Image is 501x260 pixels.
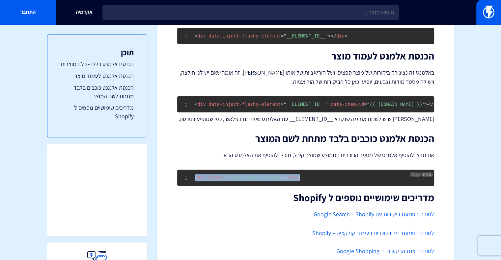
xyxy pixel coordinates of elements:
p: [PERSON_NAME] שיש לשנות את מה שנקרא __ELEMENT_ID__ עם האלמנט שיצרתם בפלאשי, כפי שמופיע בסרטון. [177,115,434,123]
h2: מדריכים שימושיים נוספים ל Shopify [177,192,434,203]
span: " [325,102,328,107]
p: באלמנט זה נציג רק ביקורות של מוצר ספציפי ושל הוריאציות של אותו [PERSON_NAME]. זה אומר שאם יש לנו ... [177,68,434,86]
a: לטובת הטמעת ביקורות עם Google Search – Shopify [314,210,434,218]
span: < [195,33,197,38]
span: " [278,175,281,180]
span: div [195,175,206,180]
span: div [195,102,206,107]
span: " [325,33,328,38]
span: > [281,175,283,180]
span: " [284,33,286,38]
span: < [195,175,197,180]
p: אם תרצו להוסיף אלמנט של מספר הכוכבים הממוצע שמוצר קיבל, תוכלו להוסיף את האלמנט הבא: [177,151,434,160]
span: > [345,33,347,38]
span: > [328,33,331,38]
span: data-item-id [331,102,364,107]
span: " [225,175,228,180]
a: לטובת הטמעת דירוג כוכבים בעמודי קולקציה – Shopify [312,229,434,237]
button: Copy [410,172,421,177]
h3: תוכן [61,48,134,57]
span: div [331,33,345,38]
span: = [281,102,283,107]
span: __ELEMENT_ID__ [281,33,328,38]
span: = [281,33,283,38]
span: div [284,175,297,180]
span: </ [428,102,433,107]
a: הכנסת אלמנט כוכבים בלבד מתחת לשם המוצר [61,83,134,100]
span: </ [284,175,289,180]
span: flashy-star-rating [222,175,281,180]
span: div [195,33,206,38]
span: " [422,102,425,107]
span: > [297,175,300,180]
a: הכנסת אלמנט לעמוד מוצר [61,72,134,80]
span: = [364,102,367,107]
span: " [284,102,286,107]
span: __ELEMENT_ID__ [281,102,328,107]
span: data-inject-flashy-element [209,33,281,38]
span: </ [331,33,336,38]
h2: הכנסת אלמנט כוכבים בלבד מתחת לשם המוצר [177,133,434,144]
span: Copy [411,172,419,177]
span: class [209,175,222,180]
input: חיפוש מהיר... [102,5,399,20]
span: < [195,102,197,107]
span: " [367,102,370,107]
span: div [428,102,442,107]
span: HTML [421,172,433,177]
a: הכנסת אלמנט כללי - כל המוצרים [61,60,134,68]
span: > [425,102,428,107]
a: לטובת הצגת הביקורות ב Google Shopping [336,247,434,255]
a: מדריכים שימושיים נוספים ל Shopify [61,104,134,120]
span: {{ [DOMAIN_NAME] }} [364,102,425,107]
span: data-inject-flashy-element [209,102,281,107]
h2: הכנסת אלמנט לעמוד מוצר [177,51,434,61]
span: = [222,175,225,180]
